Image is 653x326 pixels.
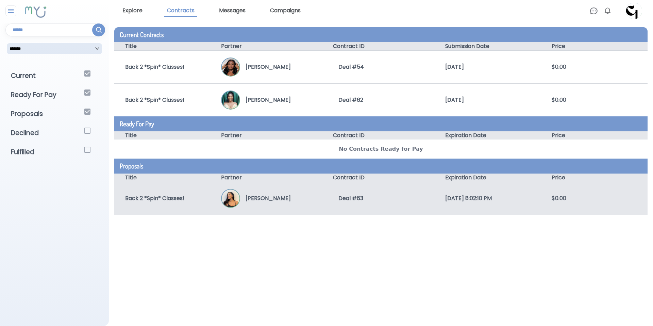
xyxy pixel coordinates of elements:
div: Ready For Pay [5,85,71,104]
div: Partner [221,174,328,182]
div: Submission Date [434,42,541,50]
div: [DATE] 8:02:10 PM [434,194,541,202]
img: Close sidebar [7,7,15,15]
div: Title [114,131,221,140]
div: Ready For Pay [114,116,648,131]
div: $0.00 [541,194,648,202]
div: Title [114,174,221,182]
a: Explore [120,5,145,17]
a: Campaigns [267,5,303,17]
div: Proposals [5,104,71,124]
div: $0.00 [541,63,648,71]
div: Proposals [114,159,648,174]
a: Contracts [164,5,197,17]
p: [PERSON_NAME] [240,194,291,202]
img: Profile [222,91,239,109]
div: Back 2 *Spin* Classes! [114,194,221,202]
div: Partner [221,131,328,140]
div: Price [541,174,648,182]
div: Expiration Date [434,131,541,140]
p: [PERSON_NAME] [240,63,291,71]
img: Profile [222,58,239,76]
div: Title [114,42,221,50]
div: No Contracts Ready for Pay [114,140,648,159]
div: [DATE] [434,96,541,104]
div: Deal # 54 [328,63,434,71]
div: [DATE] [434,63,541,71]
img: Profile [626,3,642,19]
div: Contract ID [328,174,434,182]
div: Fulfilled [5,143,71,162]
div: Price [541,42,648,50]
div: Price [541,131,648,140]
div: Back 2 *Spin* Classes! [114,96,221,104]
div: Back 2 *Spin* Classes! [114,63,221,71]
div: Current [5,66,71,85]
div: Declined [5,124,71,143]
div: Deal # 63 [328,194,434,202]
img: Bell [603,7,612,15]
div: Expiration Date [434,174,541,182]
img: Profile [222,190,239,207]
div: Contract ID [328,42,434,50]
div: Partner [221,42,328,50]
p: [PERSON_NAME] [240,96,291,104]
div: Current Contracts [114,27,648,42]
a: Messages [216,5,248,17]
div: $0.00 [541,96,648,104]
div: Deal # 62 [328,96,434,104]
img: Chat [590,7,598,15]
div: Contract ID [328,131,434,140]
